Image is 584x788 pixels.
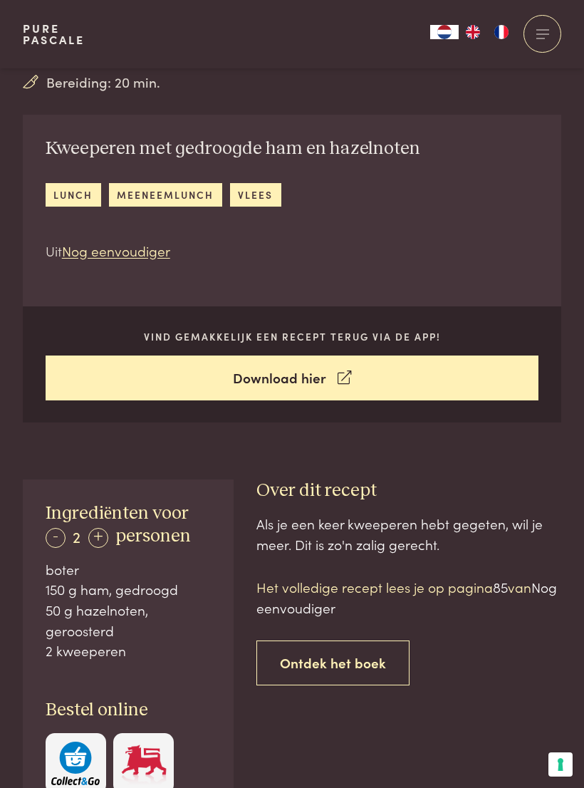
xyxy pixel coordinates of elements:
[46,72,160,93] span: Bereiding: 20 min.
[51,742,100,785] img: c308188babc36a3a401bcb5cb7e020f4d5ab42f7cacd8327e500463a43eeb86c.svg
[487,25,516,39] a: FR
[62,241,170,260] a: Nog eenvoudiger
[46,528,66,548] div: -
[46,600,212,641] div: 50 g hazelnoten, geroosterd
[256,479,561,502] h3: Over dit recept
[459,25,516,39] ul: Language list
[430,25,516,39] aside: Language selected: Nederlands
[46,241,420,261] p: Uit
[115,527,191,545] span: personen
[46,356,539,400] a: Download hier
[88,528,108,548] div: +
[256,577,557,617] span: Nog eenvoudiger
[23,23,85,46] a: PurePascale
[46,183,101,207] a: lunch
[109,183,222,207] a: meeneemlunch
[46,579,212,600] div: 150 g ham, gedroogd
[120,742,168,785] img: Delhaize
[548,752,573,777] button: Uw voorkeuren voor toestemming voor trackingtechnologieën
[46,699,212,722] h3: Bestel online
[46,138,420,160] h2: Kweeperen met gedroogde ham en hazelnoten
[46,559,212,580] div: boter
[256,577,561,618] p: Het volledige recept lees je op pagina van
[459,25,487,39] a: EN
[46,504,189,522] span: Ingrediënten voor
[430,25,459,39] a: NL
[256,514,561,554] div: Als je een keer kweeperen hebt gegeten, wil je meer. Dit is zo'n zalig gerecht.
[230,183,281,207] a: vlees
[73,526,80,547] span: 2
[493,577,508,596] span: 85
[256,641,410,685] a: Ontdek het boek
[46,329,539,344] p: Vind gemakkelijk een recept terug via de app!
[430,25,459,39] div: Language
[46,641,212,661] div: 2 kweeperen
